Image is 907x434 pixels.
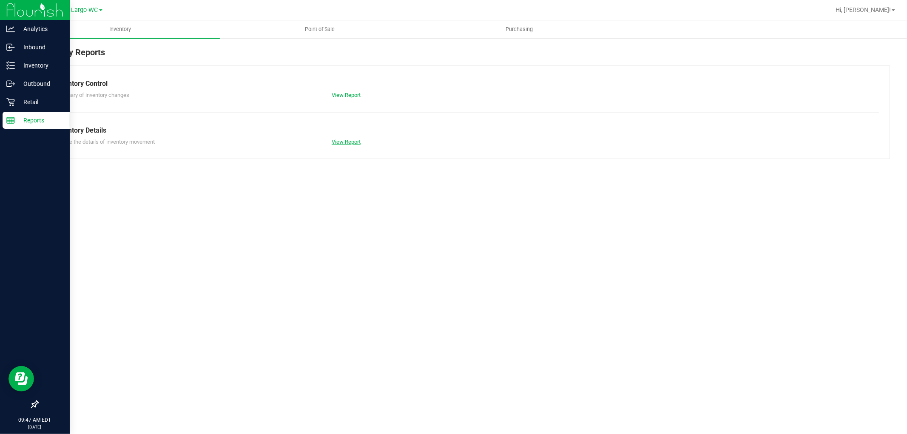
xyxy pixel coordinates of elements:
[332,92,361,98] a: View Report
[4,424,66,430] p: [DATE]
[293,26,346,33] span: Point of Sale
[9,366,34,391] iframe: Resource center
[15,97,66,107] p: Retail
[419,20,619,38] a: Purchasing
[15,60,66,71] p: Inventory
[15,42,66,52] p: Inbound
[6,61,15,70] inline-svg: Inventory
[37,46,890,65] div: Inventory Reports
[15,115,66,125] p: Reports
[6,43,15,51] inline-svg: Inbound
[220,20,419,38] a: Point of Sale
[71,6,98,14] span: Largo WC
[15,79,66,89] p: Outbound
[55,139,155,145] span: Explore the details of inventory movement
[4,416,66,424] p: 09:47 AM EDT
[55,125,873,136] div: Inventory Details
[6,98,15,106] inline-svg: Retail
[15,24,66,34] p: Analytics
[55,79,873,89] div: Inventory Control
[494,26,544,33] span: Purchasing
[20,20,220,38] a: Inventory
[6,25,15,33] inline-svg: Analytics
[6,79,15,88] inline-svg: Outbound
[98,26,142,33] span: Inventory
[836,6,891,13] span: Hi, [PERSON_NAME]!
[6,116,15,125] inline-svg: Reports
[55,92,129,98] span: Summary of inventory changes
[332,139,361,145] a: View Report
